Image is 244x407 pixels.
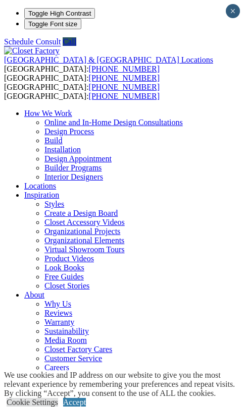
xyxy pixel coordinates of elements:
a: Build [44,136,63,145]
a: Inspiration [24,191,59,199]
button: Toggle High Contrast [24,8,95,19]
button: Close [226,4,240,18]
a: Customer Service [44,354,102,363]
a: Closet Accessory Videos [44,218,125,226]
a: Careers [44,363,69,372]
a: Accept [63,398,86,406]
a: Design Appointment [44,154,112,163]
span: [GEOGRAPHIC_DATA]: [GEOGRAPHIC_DATA]: [4,65,160,82]
span: Toggle Font size [28,20,77,28]
a: Organizational Projects [44,227,120,236]
img: Closet Factory [4,46,60,55]
a: Design Process [44,127,94,136]
span: Toggle High Contrast [28,10,91,17]
a: Online and In-Home Design Consultations [44,118,183,127]
a: Closet Factory Cares [44,345,112,354]
a: Styles [44,200,64,208]
span: [GEOGRAPHIC_DATA]: [GEOGRAPHIC_DATA]: [4,83,160,100]
a: Organizational Elements [44,236,124,245]
a: [GEOGRAPHIC_DATA] & [GEOGRAPHIC_DATA] Locations [4,55,213,64]
a: Locations [24,182,56,190]
a: Cookie Settings [7,398,58,406]
a: Interior Designers [44,172,103,181]
a: Why Us [44,300,71,308]
a: Closet Stories [44,281,89,290]
a: About [24,290,44,299]
a: Product Videos [44,254,94,263]
a: Media Room [44,336,87,344]
a: Free Guides [44,272,84,281]
a: Reviews [44,309,72,317]
a: [PHONE_NUMBER] [89,92,160,100]
a: Create a Design Board [44,209,118,217]
div: We use cookies and IP address on our website to give you the most relevant experience by remember... [4,371,244,398]
a: Virtual Showroom Tours [44,245,125,254]
a: [PHONE_NUMBER] [89,65,160,73]
a: Warranty [44,318,74,326]
a: Installation [44,145,81,154]
a: Sustainability [44,327,89,335]
a: How We Work [24,109,72,118]
a: Look Books [44,263,84,272]
a: [PHONE_NUMBER] [89,83,160,91]
a: [PHONE_NUMBER] [89,74,160,82]
a: Call [63,37,76,46]
a: Schedule Consult [4,37,61,46]
button: Toggle Font size [24,19,81,29]
a: Builder Programs [44,163,102,172]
